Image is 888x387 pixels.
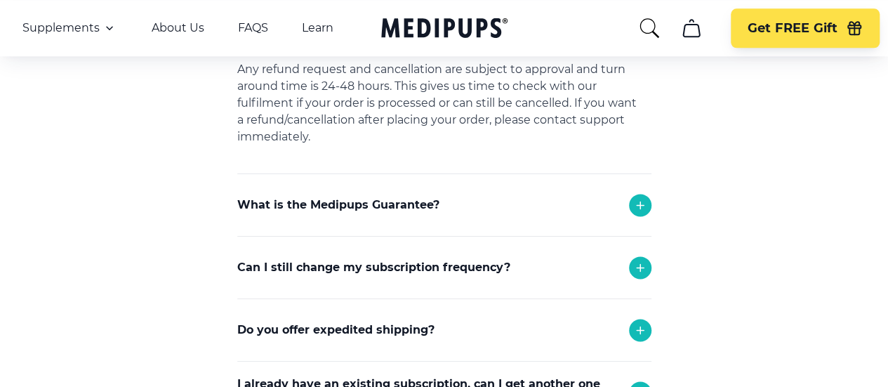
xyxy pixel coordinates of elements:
[748,20,837,37] span: Get FREE Gift
[302,21,333,35] a: Learn
[638,17,661,39] button: search
[22,20,118,37] button: Supplements
[152,21,204,35] a: About Us
[237,322,435,339] p: Do you offer expedited shipping?
[237,259,510,276] p: Can I still change my subscription frequency?
[238,21,268,35] a: FAQS
[237,299,651,372] div: Yes you can. Simply reach out to support and we will adjust your monthly deliveries!
[675,11,708,45] button: cart
[237,236,651,326] div: If you received the wrong product or your product was damaged in transit, we will replace it with...
[237,50,651,173] div: Any refund request and cancellation are subject to approval and turn around time is 24-48 hours. ...
[22,21,100,35] span: Supplements
[381,15,508,44] a: Medipups
[731,8,880,48] button: Get FREE Gift
[237,197,439,214] p: What is the Medipups Guarantee?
